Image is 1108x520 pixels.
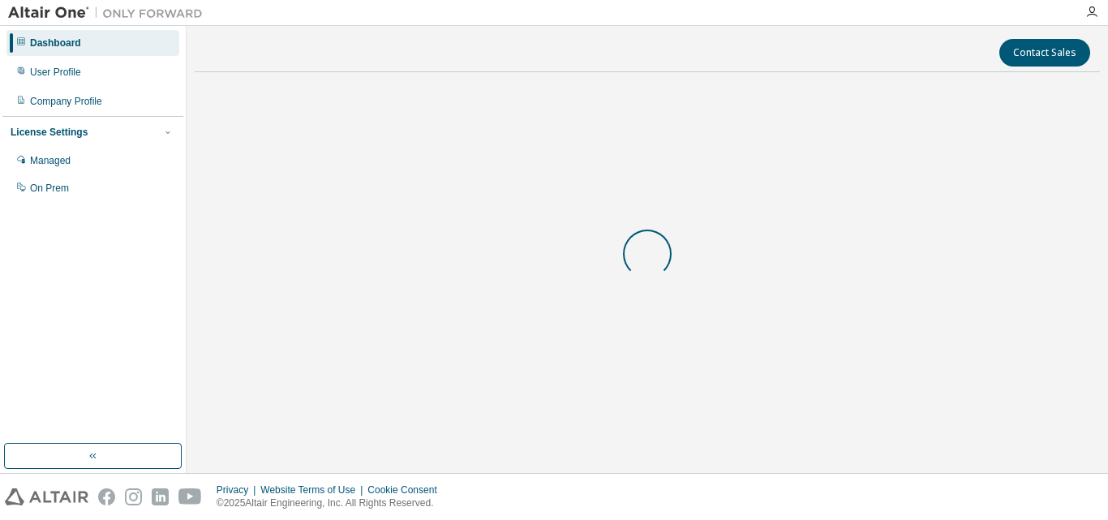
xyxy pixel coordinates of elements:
[30,154,71,167] div: Managed
[11,126,88,139] div: License Settings
[30,182,69,195] div: On Prem
[152,488,169,505] img: linkedin.svg
[367,483,446,496] div: Cookie Consent
[999,39,1090,67] button: Contact Sales
[178,488,202,505] img: youtube.svg
[30,66,81,79] div: User Profile
[217,496,447,510] p: © 2025 Altair Engineering, Inc. All Rights Reserved.
[260,483,367,496] div: Website Terms of Use
[5,488,88,505] img: altair_logo.svg
[30,95,102,108] div: Company Profile
[98,488,115,505] img: facebook.svg
[8,5,211,21] img: Altair One
[217,483,260,496] div: Privacy
[125,488,142,505] img: instagram.svg
[30,37,81,49] div: Dashboard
